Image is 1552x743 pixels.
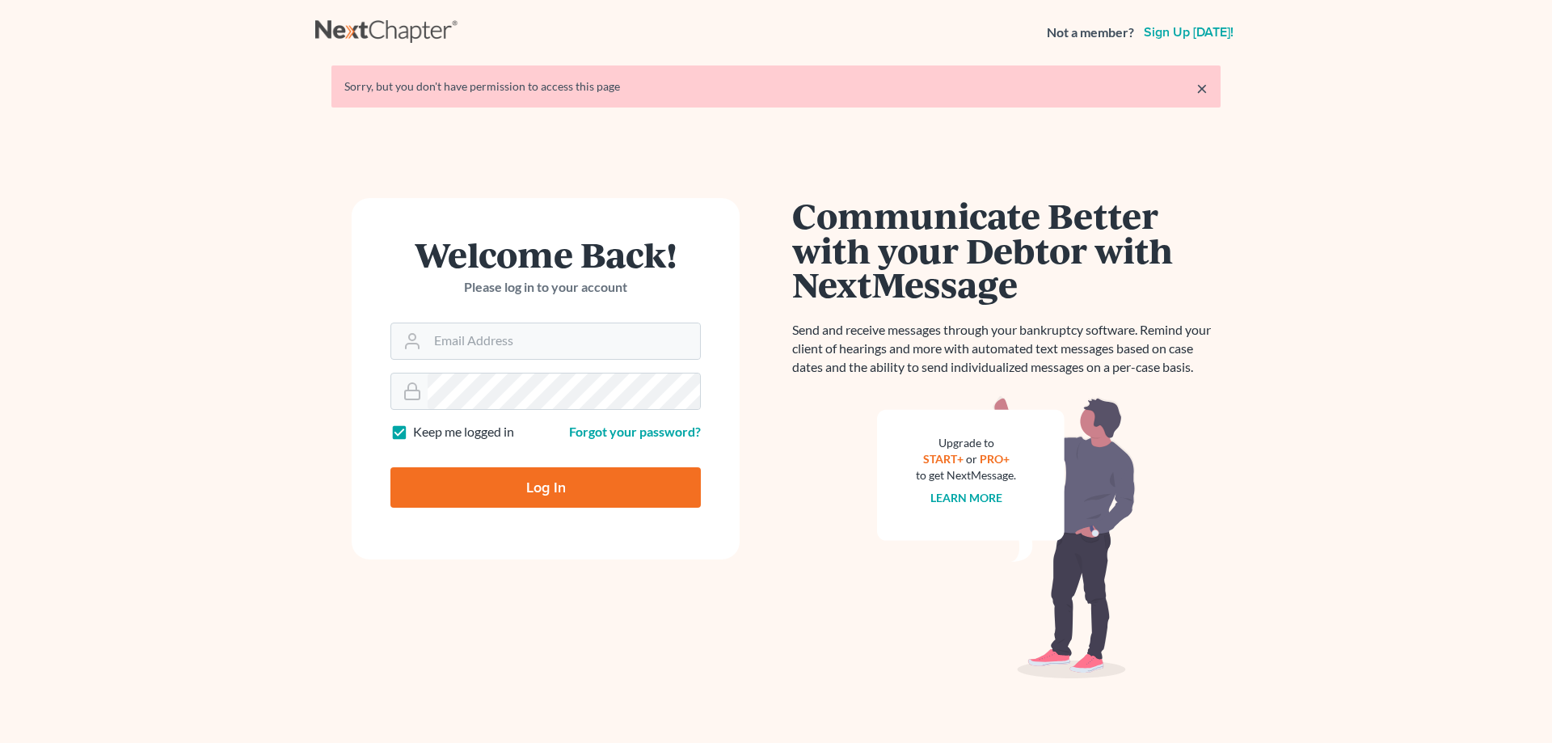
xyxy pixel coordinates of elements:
strong: Not a member? [1047,23,1134,42]
div: Upgrade to [916,435,1016,451]
label: Keep me logged in [413,423,514,441]
h1: Communicate Better with your Debtor with NextMessage [792,198,1221,302]
img: nextmessage_bg-59042aed3d76b12b5cd301f8e5b87938c9018125f34e5fa2b7a6b67550977c72.svg [877,396,1136,679]
a: Sign up [DATE]! [1141,26,1237,39]
p: Send and receive messages through your bankruptcy software. Remind your client of hearings and mo... [792,321,1221,377]
a: PRO+ [980,452,1010,466]
div: to get NextMessage. [916,467,1016,483]
a: Forgot your password? [569,424,701,439]
a: Learn more [930,491,1002,504]
h1: Welcome Back! [390,237,701,272]
a: START+ [923,452,964,466]
span: or [966,452,977,466]
div: Sorry, but you don't have permission to access this page [344,78,1208,95]
p: Please log in to your account [390,278,701,297]
a: × [1196,78,1208,98]
input: Email Address [428,323,700,359]
input: Log In [390,467,701,508]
